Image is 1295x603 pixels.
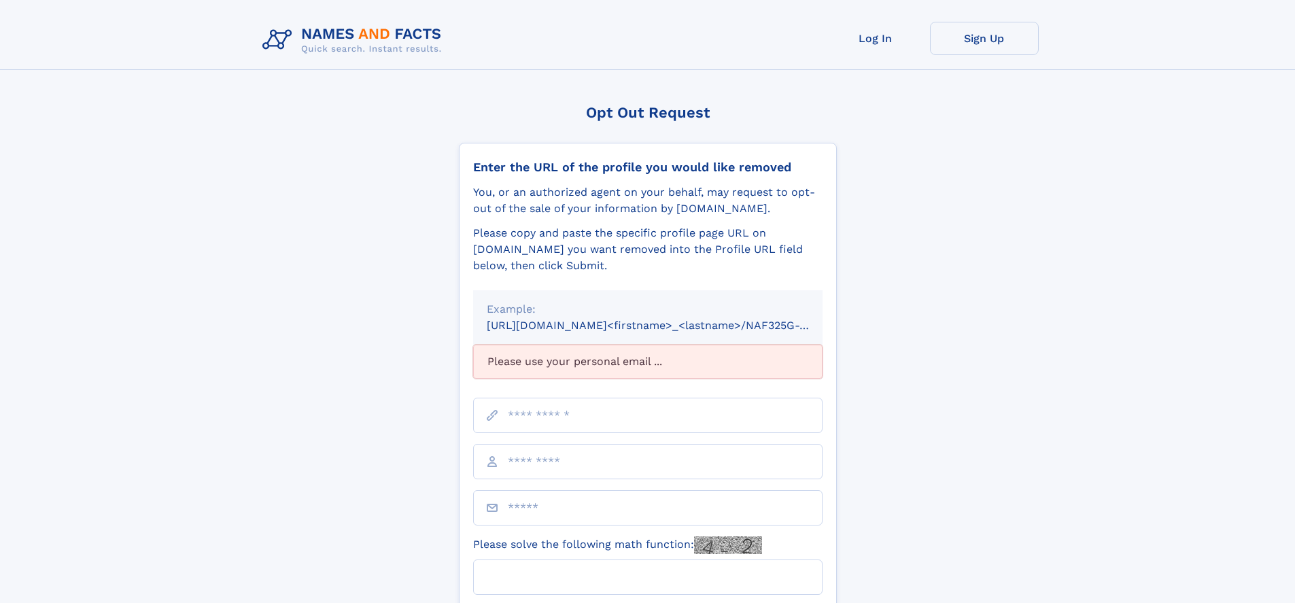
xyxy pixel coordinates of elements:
div: Example: [487,301,809,317]
a: Log In [821,22,930,55]
div: You, or an authorized agent on your behalf, may request to opt-out of the sale of your informatio... [473,184,823,217]
div: Please use your personal email ... [473,345,823,379]
img: Logo Names and Facts [257,22,453,58]
label: Please solve the following math function: [473,536,762,554]
div: Opt Out Request [459,104,837,121]
a: Sign Up [930,22,1039,55]
div: Enter the URL of the profile you would like removed [473,160,823,175]
small: [URL][DOMAIN_NAME]<firstname>_<lastname>/NAF325G-xxxxxxxx [487,319,848,332]
div: Please copy and paste the specific profile page URL on [DOMAIN_NAME] you want removed into the Pr... [473,225,823,274]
